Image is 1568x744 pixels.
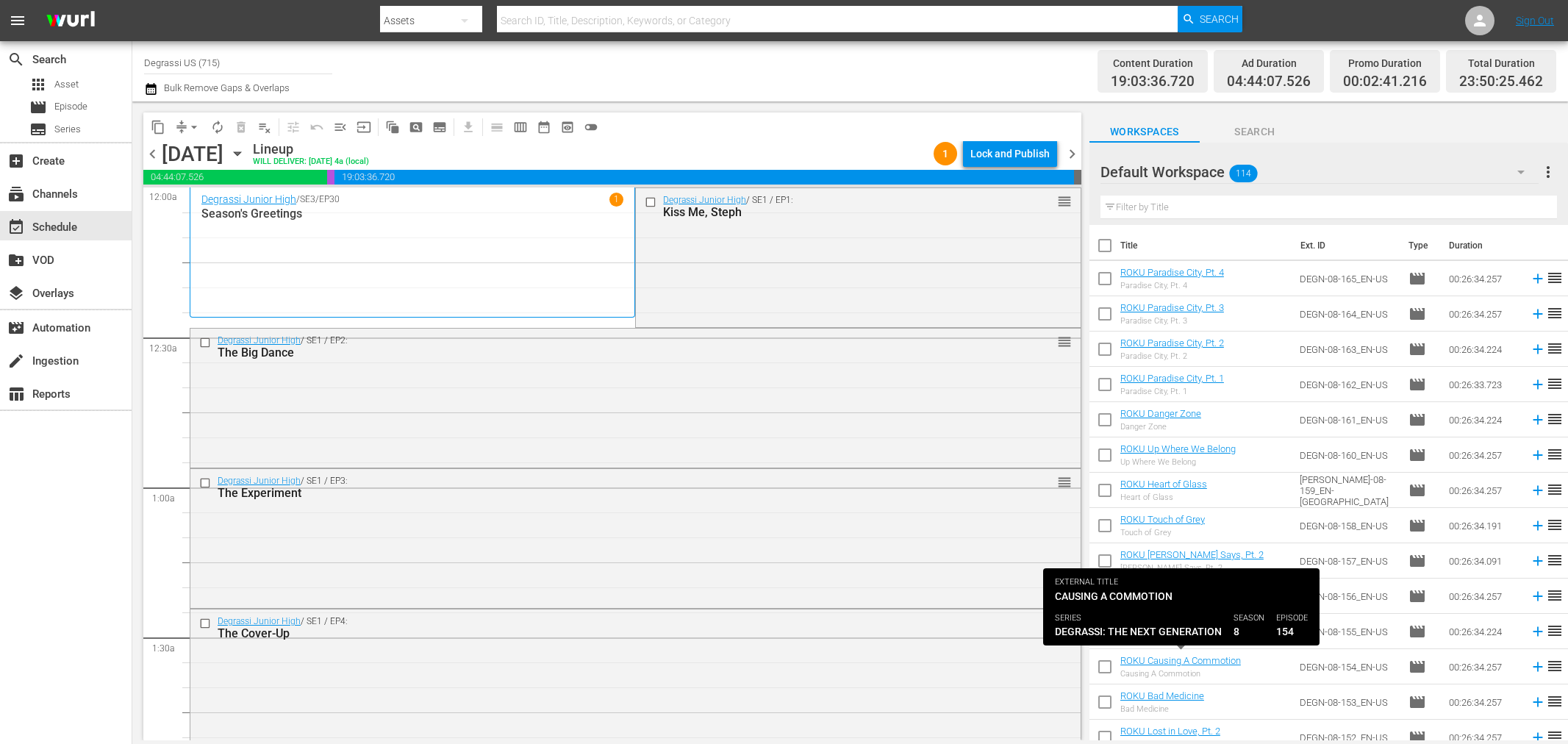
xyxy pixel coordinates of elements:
[218,616,301,626] a: Degrassi Junior High
[1546,481,1564,498] span: reorder
[1120,443,1236,454] a: ROKU Up Where We Belong
[9,12,26,29] span: menu
[253,141,369,157] div: Lineup
[1100,151,1539,193] div: Default Workspace
[1057,334,1072,348] button: reorder
[1443,579,1524,614] td: 00:26:34.257
[1063,145,1081,163] span: chevron_right
[170,115,206,139] span: Remove Gaps & Overlaps
[1546,693,1564,710] span: reorder
[1292,225,1400,266] th: Ext. ID
[963,140,1057,167] button: Lock and Publish
[1546,304,1564,322] span: reorder
[1459,53,1543,74] div: Total Duration
[1530,518,1546,534] svg: Add to Schedule
[1539,163,1557,181] span: more_vert
[1408,587,1426,605] span: Episode
[1227,74,1311,90] span: 04:44:07.526
[1294,261,1403,296] td: DEGN-08-165_EN-US
[1229,158,1257,189] span: 114
[1343,74,1427,90] span: 00:02:41.216
[143,145,162,163] span: chevron_left
[1200,6,1239,32] span: Search
[210,120,225,135] span: autorenew_outlined
[357,120,371,135] span: input
[432,120,447,135] span: subtitles_outlined
[1408,411,1426,429] span: Episode
[201,207,623,221] p: Season's Greetings
[1443,367,1524,402] td: 00:26:33.723
[1408,446,1426,464] span: Episode
[1120,528,1205,537] div: Touch of Grey
[1530,271,1546,287] svg: Add to Schedule
[1459,74,1543,90] span: 23:50:25.462
[1530,694,1546,710] svg: Add to Schedule
[1120,726,1220,737] a: ROKU Lost in Love, Pt. 2
[1516,15,1554,26] a: Sign Out
[584,120,598,135] span: toggle_off
[1120,598,1264,608] div: [PERSON_NAME] Says, Pt. 1
[1546,446,1564,463] span: reorder
[1443,649,1524,684] td: 00:26:34.257
[1057,193,1072,210] span: reorder
[1408,340,1426,358] span: Episode
[663,205,1003,219] div: Kiss Me, Steph
[1111,74,1195,90] span: 19:03:36.720
[556,115,579,139] span: View Backup
[1120,584,1264,595] a: ROKU [PERSON_NAME] Says, Pt. 1
[1120,457,1236,467] div: Up Where We Belong
[1530,306,1546,322] svg: Add to Schedule
[1057,193,1072,208] button: reorder
[218,486,998,500] div: The Experiment
[319,194,340,204] p: EP30
[1546,587,1564,604] span: reorder
[1120,690,1204,701] a: ROKU Bad Medicine
[509,115,532,139] span: Week Calendar View
[7,352,25,370] span: Ingestion
[1443,473,1524,508] td: 00:26:34.257
[1294,649,1403,684] td: DEGN-08-154_EN-US
[1400,225,1440,266] th: Type
[1294,332,1403,367] td: DEGN-08-163_EN-US
[663,195,746,205] a: Degrassi Junior High
[1443,543,1524,579] td: 00:26:34.091
[54,77,79,92] span: Asset
[1294,367,1403,402] td: DEGN-08-162_EN-US
[1443,508,1524,543] td: 00:26:34.191
[614,194,619,204] p: 1
[1200,123,1310,141] span: Search
[1546,551,1564,569] span: reorder
[1120,493,1207,502] div: Heart of Glass
[1408,693,1426,711] span: Episode
[1294,402,1403,437] td: DEGN-08-161_EN-US
[1120,351,1224,361] div: Paradise City, Pt. 2
[1120,549,1264,560] a: ROKU [PERSON_NAME] Says, Pt. 2
[1120,337,1224,348] a: ROKU Paradise City, Pt. 2
[218,335,301,346] a: Degrassi Junior High
[218,616,998,640] div: / SE1 / EP4:
[1546,622,1564,640] span: reorder
[1343,53,1427,74] div: Promo Duration
[409,120,423,135] span: pageview_outlined
[143,170,327,185] span: 04:44:07.526
[1057,474,1072,490] span: reorder
[1530,659,1546,675] svg: Add to Schedule
[1546,375,1564,393] span: reorder
[218,346,998,360] div: The Big Dance
[1294,437,1403,473] td: DEGN-08-160_EN-US
[1120,479,1207,490] a: ROKU Heart of Glass
[1530,447,1546,463] svg: Add to Schedule
[1530,341,1546,357] svg: Add to Schedule
[1057,615,1072,631] span: reorder
[333,120,348,135] span: menu_open
[1120,655,1241,666] a: ROKU Causing A Commotion
[1294,473,1403,508] td: [PERSON_NAME]-08-159_EN-[GEOGRAPHIC_DATA]
[296,194,300,204] p: /
[1178,6,1242,32] button: Search
[1089,123,1200,141] span: Workspaces
[1408,482,1426,499] span: Episode
[1443,402,1524,437] td: 00:26:34.224
[1530,376,1546,393] svg: Add to Schedule
[7,385,25,403] span: Reports
[1530,482,1546,498] svg: Add to Schedule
